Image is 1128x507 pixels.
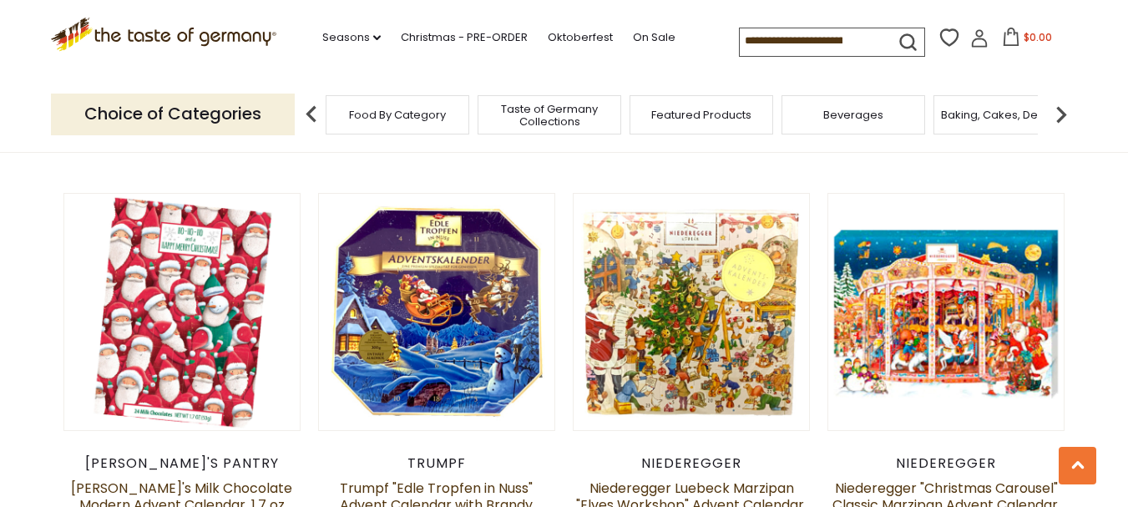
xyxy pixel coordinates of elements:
[633,28,675,47] a: On Sale
[828,194,1065,430] img: Niederegger "Christmas Carousel" Classic Marzipan Advent Calendar, 24 pc.
[827,455,1065,472] div: Niederegger
[992,28,1063,53] button: $0.00
[941,109,1070,121] a: Baking, Cakes, Desserts
[318,455,556,472] div: Trumpf
[651,109,751,121] a: Featured Products
[1045,98,1078,131] img: next arrow
[63,455,301,472] div: [PERSON_NAME]'s Pantry
[295,98,328,131] img: previous arrow
[1024,30,1052,44] span: $0.00
[548,28,613,47] a: Oktoberfest
[573,455,811,472] div: Niederegger
[64,194,301,430] img: Erika
[349,109,446,121] a: Food By Category
[823,109,883,121] a: Beverages
[483,103,616,128] a: Taste of Germany Collections
[51,94,295,134] p: Choice of Categories
[574,194,810,430] img: Niederegger Luebeck Marzipan "Elves Workshop" Advent Calendar, 5.9 oz
[322,28,381,47] a: Seasons
[401,28,528,47] a: Christmas - PRE-ORDER
[319,194,555,430] img: Trumpf "Edle Tropfen in Nuss" Advent Calendar with Brandy Pralines, 10.6 oz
